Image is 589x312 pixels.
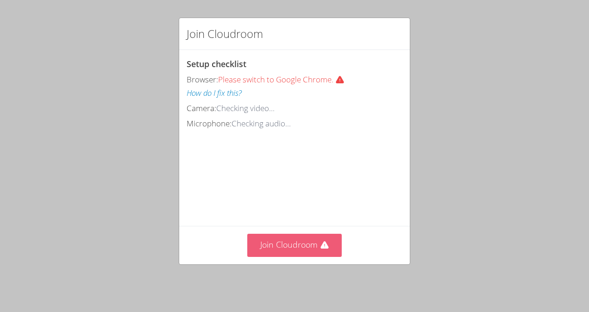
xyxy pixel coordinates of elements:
span: Setup checklist [187,58,246,69]
button: How do I fix this? [187,87,242,100]
span: Please switch to Google Chrome. [218,74,348,85]
span: Browser: [187,74,218,85]
span: Checking video... [216,103,275,113]
span: Camera: [187,103,216,113]
h2: Join Cloudroom [187,25,263,42]
button: Join Cloudroom [247,234,342,256]
span: Microphone: [187,118,232,129]
span: Checking audio... [232,118,291,129]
